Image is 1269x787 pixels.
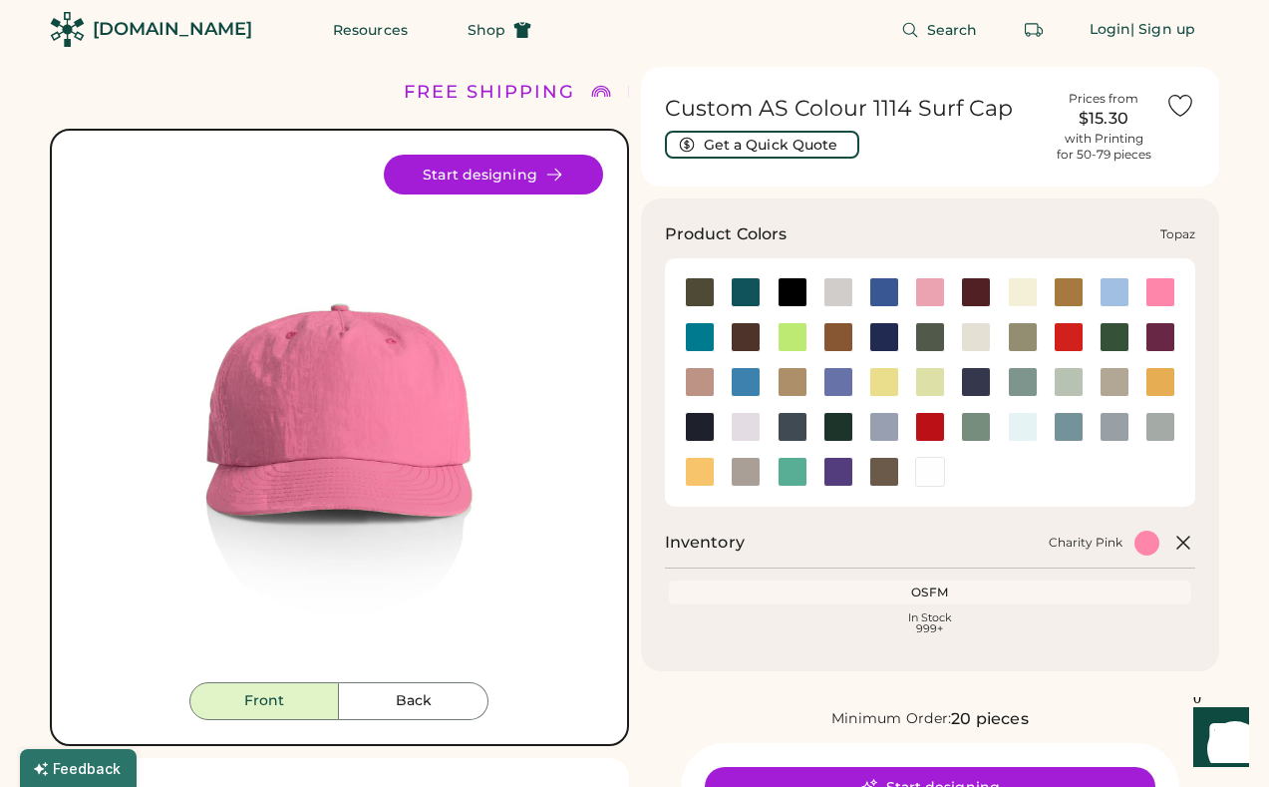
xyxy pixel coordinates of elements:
div: 1114 Style Image [76,155,603,682]
img: Rendered Logo - Screens [50,12,85,47]
div: Login [1090,20,1131,40]
h2: Inventory [665,531,745,555]
div: $15.30 [1054,107,1153,131]
div: FREE SHIPPING [404,79,575,106]
button: Start designing [384,155,603,195]
div: | Sign up [1130,20,1195,40]
div: In Stock 999+ [673,612,1188,634]
button: Shop [444,10,555,50]
div: 20 pieces [951,707,1028,731]
iframe: Front Chat [1174,697,1260,783]
h1: Custom AS Colour 1114 Surf Cap [665,95,1043,123]
button: Search [877,10,1002,50]
button: Resources [309,10,432,50]
div: LOWER 48 STATES [627,79,828,106]
div: Topaz [1160,226,1195,242]
div: Charity Pink [1049,535,1122,551]
button: Retrieve an order [1014,10,1054,50]
h3: Product Colors [665,222,788,246]
button: Front [189,682,339,720]
div: [DOMAIN_NAME] [93,17,252,42]
div: Minimum Order: [831,709,952,729]
div: with Printing for 50-79 pieces [1057,131,1151,163]
button: Get a Quick Quote [665,131,859,159]
img: 1114 - Charity Pink Front Image [76,155,603,682]
button: Back [339,682,488,720]
div: Prices from [1069,91,1138,107]
div: OSFM [673,585,1188,600]
span: Shop [468,23,505,37]
span: Search [927,23,978,37]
